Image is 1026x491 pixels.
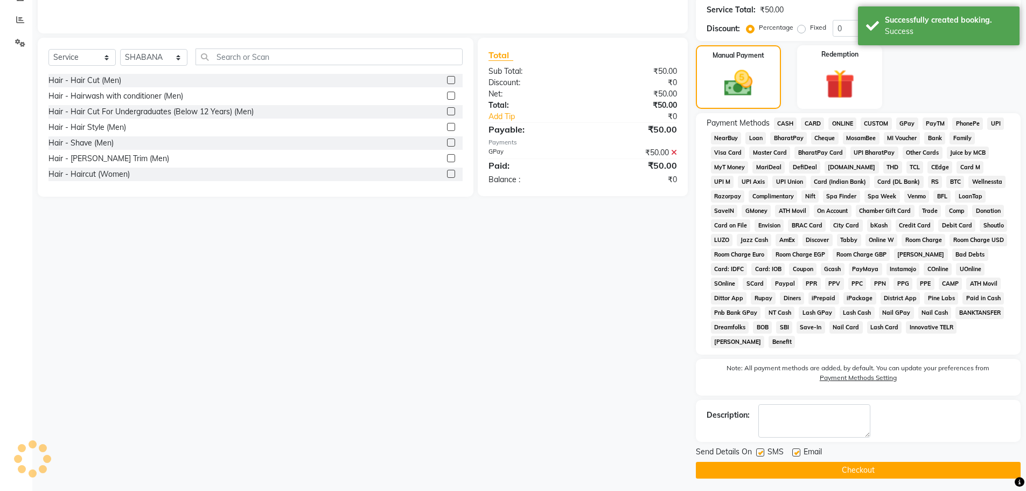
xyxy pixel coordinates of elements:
[769,336,795,348] span: Benefit
[707,4,756,16] div: Service Total:
[939,278,962,290] span: CAMP
[955,307,1004,319] span: BANKTANSFER
[848,278,867,290] span: PPC
[928,176,943,188] span: RS
[480,174,583,185] div: Balance :
[801,117,824,130] span: CARD
[966,278,1001,290] span: ATH Movil
[894,278,912,290] span: PPG
[755,219,784,232] span: Envision
[583,66,685,77] div: ₹50.00
[864,190,900,203] span: Spa Week
[808,292,839,305] span: iPrepaid
[765,307,794,319] span: NT Cash
[802,234,833,246] span: Discover
[711,307,761,319] span: Pnb Bank GPay
[776,234,798,246] span: AmEx
[707,23,740,34] div: Discount:
[480,111,599,122] a: Add Tip
[48,75,121,86] div: Hair - Hair Cut (Men)
[48,106,254,117] div: Hair - Hair Cut For Undergraduates (Below 12 Years) (Men)
[856,205,915,217] span: Chamber Gift Card
[825,161,879,174] span: [DOMAIN_NAME]
[833,248,890,261] span: Room Charge GBP
[952,248,988,261] span: Bad Debts
[874,176,924,188] span: Card (DL Bank)
[947,147,989,159] span: Juice by MCB
[870,278,889,290] span: PPN
[583,100,685,111] div: ₹50.00
[196,49,463,65] input: Search or Scan
[480,77,583,88] div: Discount:
[711,147,745,159] span: Visa Card
[946,176,964,188] span: BTC
[759,23,793,32] label: Percentage
[816,66,864,102] img: _gift.svg
[904,190,930,203] span: Venmo
[753,321,772,334] span: BOB
[821,50,859,59] label: Redemption
[707,363,1010,387] label: Note: All payment methods are added, by default. You can update your preferences from
[797,321,825,334] span: Save-In
[480,66,583,77] div: Sub Total:
[945,205,968,217] span: Comp
[881,292,920,305] span: District App
[823,190,860,203] span: Spa Finder
[788,219,826,232] span: BRAC Card
[780,292,804,305] span: Diners
[745,132,766,144] span: Loan
[830,219,863,232] span: City Card
[583,77,685,88] div: ₹0
[711,263,748,275] span: Card: IDFC
[917,278,934,290] span: PPE
[737,234,771,246] span: Jazz Cash
[696,446,752,460] span: Send Details On
[924,132,945,144] span: Bank
[583,159,685,172] div: ₹50.00
[488,138,676,147] div: Payments
[713,51,764,60] label: Manual Payment
[896,117,918,130] span: GPay
[711,190,745,203] span: Razorpay
[767,446,784,460] span: SMS
[894,248,948,261] span: [PERSON_NAME]
[48,153,169,164] div: Hair - [PERSON_NAME] Trim (Men)
[480,147,583,158] div: GPay
[711,336,765,348] span: [PERSON_NAME]
[480,123,583,136] div: Payable:
[742,205,771,217] span: GMoney
[810,23,826,32] label: Fixed
[48,169,130,180] div: Hair - Haircut (Women)
[583,88,685,100] div: ₹50.00
[850,147,898,159] span: UPI BharatPay
[867,321,902,334] span: Lash Card
[751,263,785,275] span: Card: IOB
[480,88,583,100] div: Net:
[711,219,751,232] span: Card on File
[927,161,952,174] span: CEdge
[821,263,844,275] span: Gcash
[902,234,945,246] span: Room Charge
[828,117,856,130] span: ONLINE
[715,67,762,100] img: _cash.svg
[48,91,183,102] div: Hair - Hairwash with conditioner (Men)
[711,234,733,246] span: LUZO
[962,292,1004,305] span: Paid in Cash
[829,321,863,334] span: Nail Card
[814,205,851,217] span: On Account
[600,111,685,122] div: ₹0
[883,161,902,174] span: THD
[789,263,816,275] span: Coupon
[906,161,924,174] span: TCL
[696,462,1021,479] button: Checkout
[488,50,513,61] span: Total
[789,161,820,174] span: DefiDeal
[843,132,880,144] span: MosamBee
[957,161,983,174] span: Card M
[950,132,975,144] span: Family
[950,234,1007,246] span: Room Charge USD
[867,219,891,232] span: bKash
[968,176,1006,188] span: Wellnessta
[711,278,739,290] span: SOnline
[972,205,1004,217] span: Donation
